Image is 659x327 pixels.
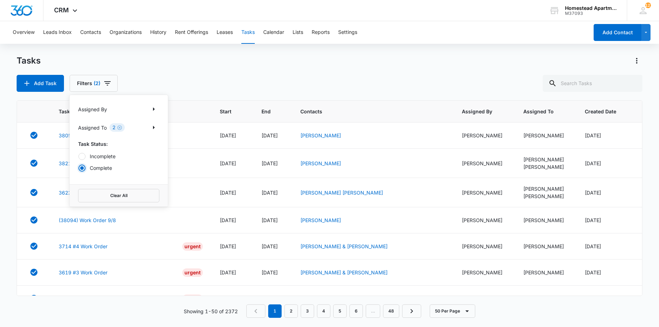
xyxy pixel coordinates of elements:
[261,132,278,138] span: [DATE]
[462,160,506,167] div: [PERSON_NAME]
[293,21,303,44] button: Lists
[645,2,651,8] div: notifications count
[110,123,125,132] div: 2
[312,21,330,44] button: Reports
[523,295,568,302] div: [PERSON_NAME]
[182,242,203,251] div: Urgent
[565,11,617,16] div: account id
[462,269,506,276] div: [PERSON_NAME]
[585,160,601,166] span: [DATE]
[565,5,617,11] div: account name
[220,269,236,275] span: [DATE]
[462,295,506,302] div: [PERSON_NAME]
[59,189,107,196] a: 3622 #6 Work Order
[402,304,421,318] a: Next Page
[59,108,193,115] span: Task
[317,304,330,318] a: Page 4
[80,21,101,44] button: Contacts
[462,243,506,250] div: [PERSON_NAME]
[59,295,127,302] a: 3817# 6 Work Order (MOLD)
[184,308,238,315] p: Showing 1-50 of 2372
[300,190,383,196] a: [PERSON_NAME] [PERSON_NAME]
[110,21,142,44] button: Organizations
[300,269,388,275] a: [PERSON_NAME] & [PERSON_NAME]
[246,304,421,318] nav: Pagination
[585,108,620,115] span: Created Date
[148,103,159,115] button: Show Assigned By filters
[78,164,159,172] label: Complete
[462,108,496,115] span: Assigned By
[523,132,568,139] div: [PERSON_NAME]
[631,55,642,66] button: Actions
[585,243,601,249] span: [DATE]
[220,132,236,138] span: [DATE]
[70,75,118,92] button: Filters(2)
[462,132,506,139] div: [PERSON_NAME]
[220,217,236,223] span: [DATE]
[523,156,568,163] div: [PERSON_NAME]
[17,55,41,66] h1: Tasks
[59,243,107,250] a: 3714 #4 Work Order
[94,81,100,86] span: (2)
[263,21,284,44] button: Calendar
[241,21,255,44] button: Tasks
[585,269,601,275] span: [DATE]
[261,243,278,249] span: [DATE]
[585,190,601,196] span: [DATE]
[338,21,357,44] button: Settings
[333,304,347,318] a: Page 5
[300,217,341,223] a: [PERSON_NAME]
[217,21,233,44] button: Leases
[54,6,69,14] span: CRM
[59,160,106,167] a: 3821#5 Work Order
[523,108,558,115] span: Assigned To
[523,269,568,276] div: [PERSON_NAME]
[543,75,642,92] input: Search Tasks
[175,21,208,44] button: Rent Offerings
[182,295,203,303] div: Urgent
[148,122,159,133] button: Show Assigned To filters
[430,304,475,318] button: 50 Per Page
[349,304,363,318] a: Page 6
[59,132,123,139] a: 3805 #1 Work Order (W/D)
[585,217,601,223] span: [DATE]
[300,132,341,138] a: [PERSON_NAME]
[383,304,399,318] a: Page 48
[300,160,341,166] a: [PERSON_NAME]
[300,108,435,115] span: Contacts
[78,153,159,160] label: Incomplete
[523,163,568,171] div: [PERSON_NAME]
[284,304,298,318] a: Page 2
[645,2,651,8] span: 121
[78,124,107,131] p: Assigned To
[300,243,388,249] a: [PERSON_NAME] & [PERSON_NAME]
[585,132,601,138] span: [DATE]
[523,185,568,192] div: [PERSON_NAME]
[220,243,236,249] span: [DATE]
[268,304,282,318] em: 1
[462,189,506,196] div: [PERSON_NAME]
[59,269,107,276] a: 3619 #3 Work Order
[261,160,278,166] span: [DATE]
[523,243,568,250] div: [PERSON_NAME]
[261,190,278,196] span: [DATE]
[220,190,236,196] span: [DATE]
[43,21,72,44] button: Leads Inbox
[523,192,568,200] div: [PERSON_NAME]
[261,217,278,223] span: [DATE]
[59,216,116,224] a: (38094) Work Order 9/8
[78,189,159,202] button: Clear All
[301,304,314,318] a: Page 3
[523,216,568,224] div: [PERSON_NAME]
[220,108,234,115] span: Start
[13,21,35,44] button: Overview
[594,24,641,41] button: Add Contact
[17,75,64,92] button: Add Task
[78,140,159,148] p: Task Status:
[117,125,122,130] button: Clear
[78,106,107,113] p: Assigned By
[220,160,236,166] span: [DATE]
[150,21,166,44] button: History
[261,108,273,115] span: End
[261,269,278,275] span: [DATE]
